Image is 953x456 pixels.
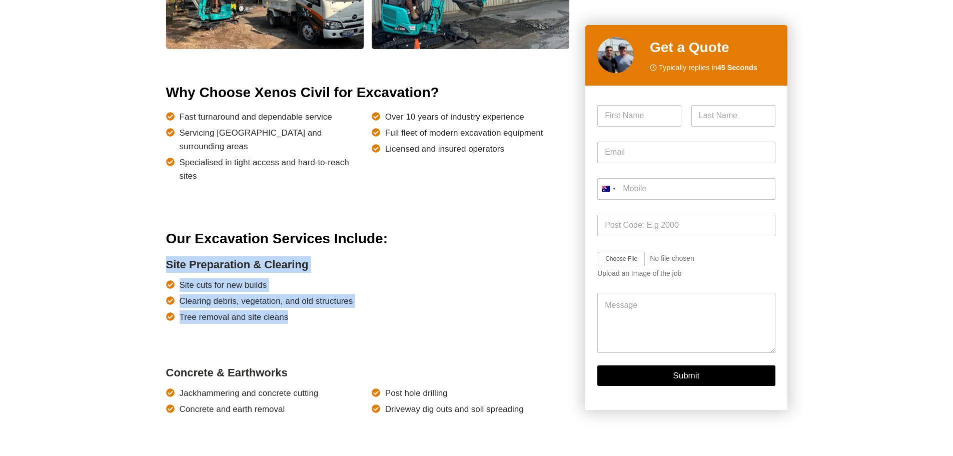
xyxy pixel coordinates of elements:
span: Full fleet of modern excavation equipment [385,126,543,140]
span: Driveway dig outs and soil spreading [385,402,524,416]
h2: Get a Quote [650,37,775,58]
button: Submit [597,366,775,386]
span: Over 10 years of industry experience [385,110,524,124]
span: Concrete and earth removal [180,402,285,416]
strong: 45 Seconds [717,64,757,72]
span: Clearing debris, vegetation, and old structures [180,294,353,308]
h4: Site Preparation & Clearing [166,256,570,273]
button: Selected country [597,178,619,200]
span: Specialised in tight access and hard-to-reach sites [180,156,364,183]
span: Jackhammering and concrete cutting [180,386,319,400]
input: Post Code: E.g 2000 [597,215,775,236]
input: Mobile [597,178,775,200]
div: Upload an Image of the job [597,270,775,278]
input: First Name [597,105,681,127]
span: Post hole drilling [385,386,448,400]
span: Fast turnaround and dependable service [180,110,332,124]
h2: Why Choose Xenos Civil for Excavation? [166,82,570,103]
span: Licensed and insured operators [385,142,504,156]
span: Typically replies in [659,62,757,74]
span: Servicing [GEOGRAPHIC_DATA] and surrounding areas [180,126,364,153]
input: Last Name [691,105,775,127]
input: Email [597,142,775,163]
span: Tree removal and site cleans [180,310,289,324]
h2: Our Excavation Services Include: [166,228,570,249]
h4: Concrete & Earthworks [166,364,570,381]
span: Site cuts for new builds [180,278,267,292]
